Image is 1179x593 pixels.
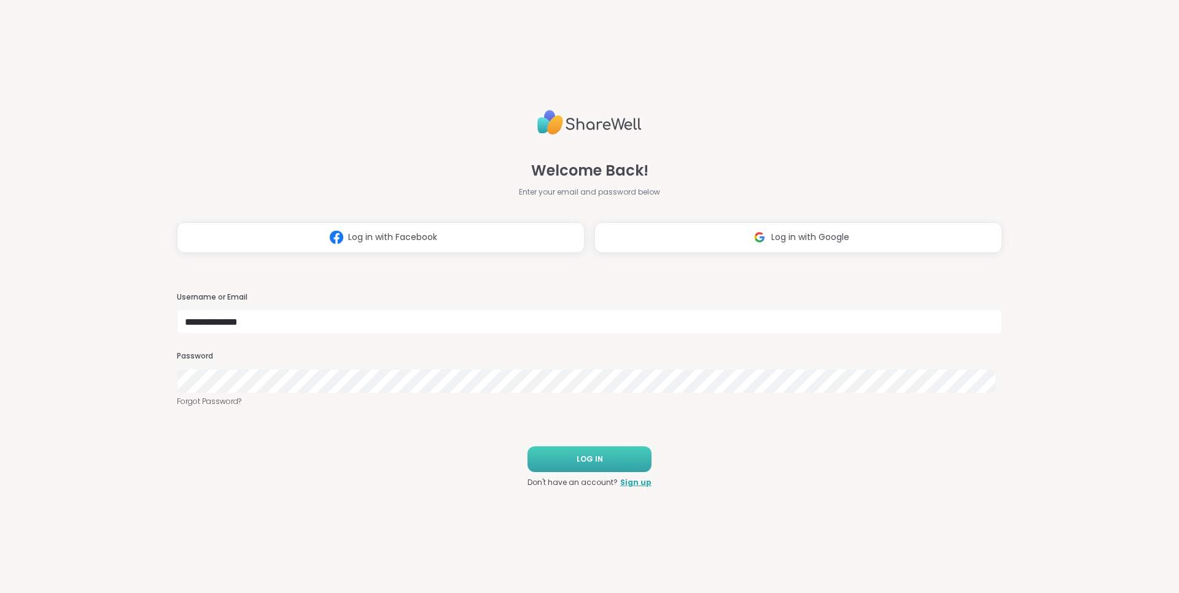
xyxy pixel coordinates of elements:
[348,231,437,244] span: Log in with Facebook
[537,105,642,140] img: ShareWell Logo
[531,160,648,182] span: Welcome Back!
[177,292,1002,303] h3: Username or Email
[577,454,603,465] span: LOG IN
[177,351,1002,362] h3: Password
[620,477,652,488] a: Sign up
[519,187,660,198] span: Enter your email and password below
[177,396,1002,407] a: Forgot Password?
[177,222,585,253] button: Log in with Facebook
[527,477,618,488] span: Don't have an account?
[748,226,771,249] img: ShareWell Logomark
[771,231,849,244] span: Log in with Google
[325,226,348,249] img: ShareWell Logomark
[527,446,652,472] button: LOG IN
[594,222,1002,253] button: Log in with Google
